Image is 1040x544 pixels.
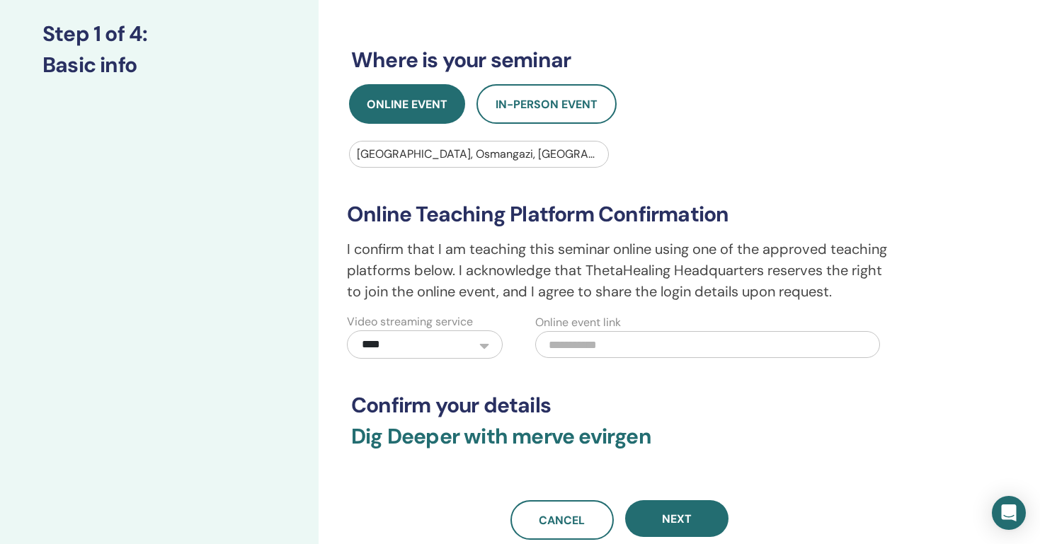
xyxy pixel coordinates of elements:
[510,500,614,540] a: Cancel
[42,52,276,78] h3: Basic info
[351,393,887,418] h3: Confirm your details
[42,21,276,47] h3: Step 1 of 4 :
[347,313,473,330] label: Video streaming service
[539,513,585,528] span: Cancel
[496,97,598,112] span: In-Person Event
[625,500,728,537] button: Next
[351,424,887,466] h3: Dig Deeper with merve evirgen
[992,496,1026,530] div: Open Intercom Messenger
[347,238,891,302] p: I confirm that I am teaching this seminar online using one of the approved teaching platforms bel...
[535,314,621,331] label: Online event link
[351,47,887,73] h3: Where is your seminar
[347,202,891,227] h3: Online Teaching Platform Confirmation
[662,511,692,526] span: Next
[367,97,447,112] span: Online Event
[476,84,617,124] button: In-Person Event
[349,84,465,124] button: Online Event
